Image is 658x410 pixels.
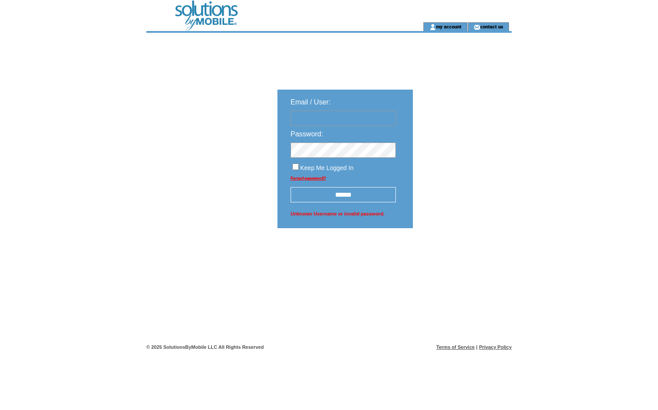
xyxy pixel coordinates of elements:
a: contact us [480,24,503,29]
a: Terms of Service [436,344,475,350]
a: Privacy Policy [479,344,512,350]
span: Password: [291,130,323,138]
span: Keep Me Logged In [300,164,353,171]
span: | [476,344,478,350]
img: contact_us_icon.gif [474,24,480,31]
img: account_icon.gif [429,24,436,31]
img: transparent.png [438,250,482,261]
a: my account [436,24,461,29]
span: © 2025 SolutionsByMobile LLC All Rights Reserved [146,344,264,350]
span: Email / User: [291,98,331,106]
span: Unknown Username or invalid password. [291,209,396,219]
a: Forgot password? [291,176,326,181]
